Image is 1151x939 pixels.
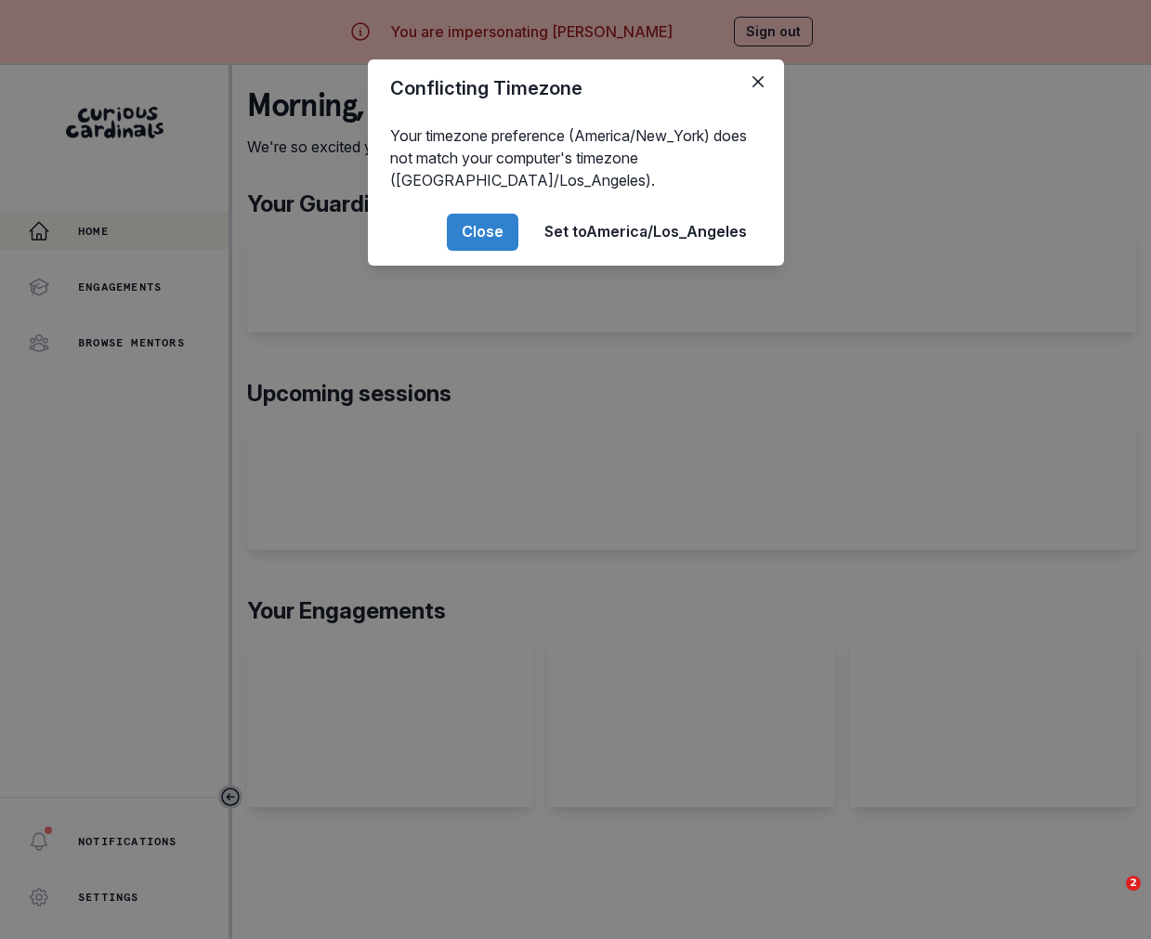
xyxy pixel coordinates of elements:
button: Close [447,214,518,251]
iframe: Intercom live chat [1088,876,1132,920]
div: Your timezone preference (America/New_York) does not match your computer's timezone ([GEOGRAPHIC_... [368,117,784,199]
button: Close [743,67,773,97]
header: Conflicting Timezone [368,59,784,117]
button: Set toAmerica/Los_Angeles [530,214,762,251]
span: 2 [1126,876,1141,891]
